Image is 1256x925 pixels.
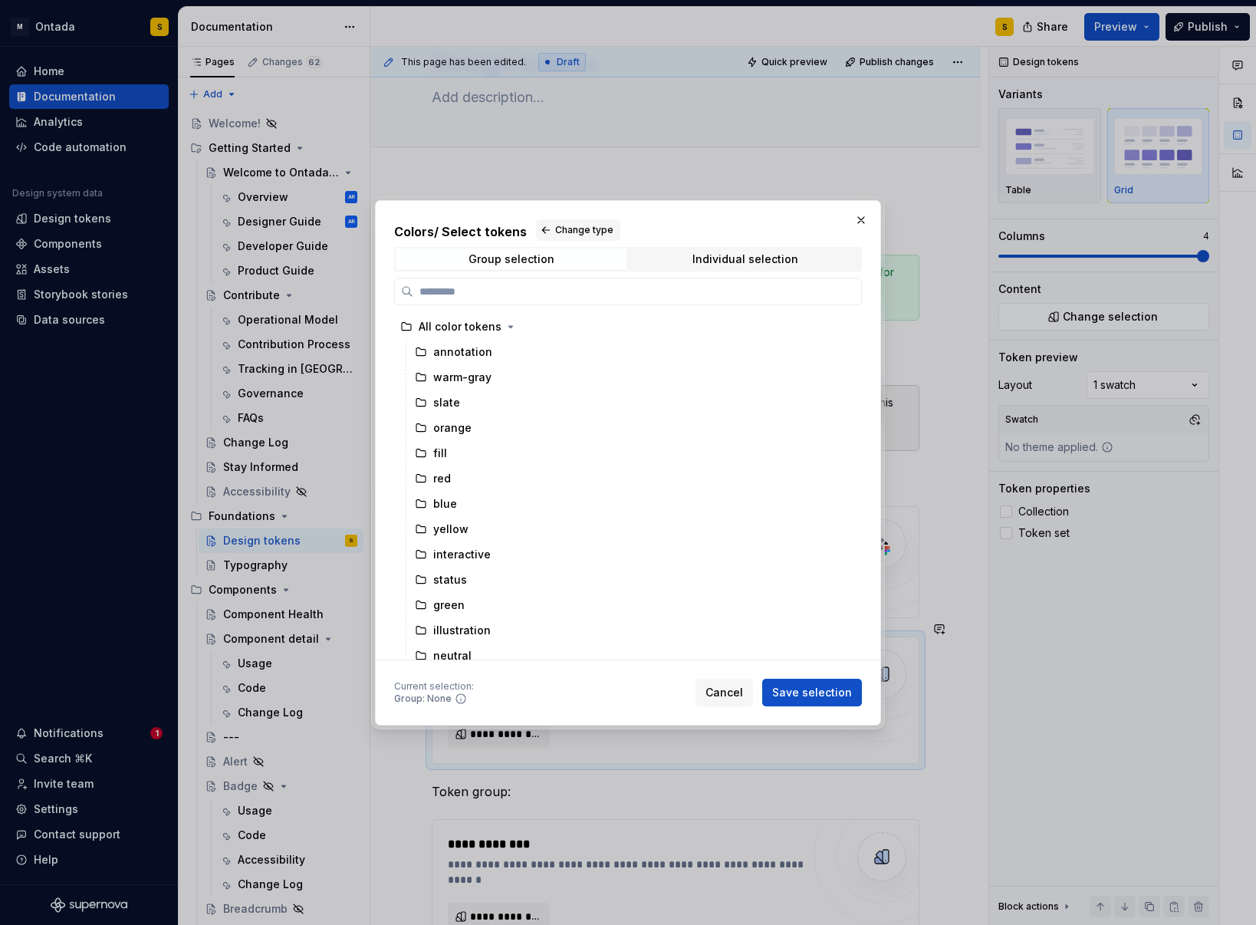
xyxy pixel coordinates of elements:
div: Current selection : [394,680,474,693]
div: Individual selection [692,253,798,265]
div: orange [433,420,472,436]
div: fill [433,446,447,461]
div: Group: None [394,693,452,705]
div: status [433,572,467,588]
div: blue [433,496,457,512]
div: interactive [433,547,491,562]
h2: Colors / Select tokens [394,219,862,241]
div: red [433,471,451,486]
span: Cancel [705,685,743,700]
button: Change type [536,219,620,241]
div: illustration [433,623,491,638]
div: warm-gray [433,370,492,385]
div: All color tokens [419,319,501,334]
button: Cancel [695,679,753,706]
div: annotation [433,344,492,360]
div: yellow [433,522,469,537]
div: green [433,597,465,613]
span: Save selection [772,685,852,700]
span: Change type [555,224,613,236]
div: slate [433,395,460,410]
div: neutral [433,648,472,663]
button: Save selection [762,679,862,706]
div: Group selection [469,253,554,265]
